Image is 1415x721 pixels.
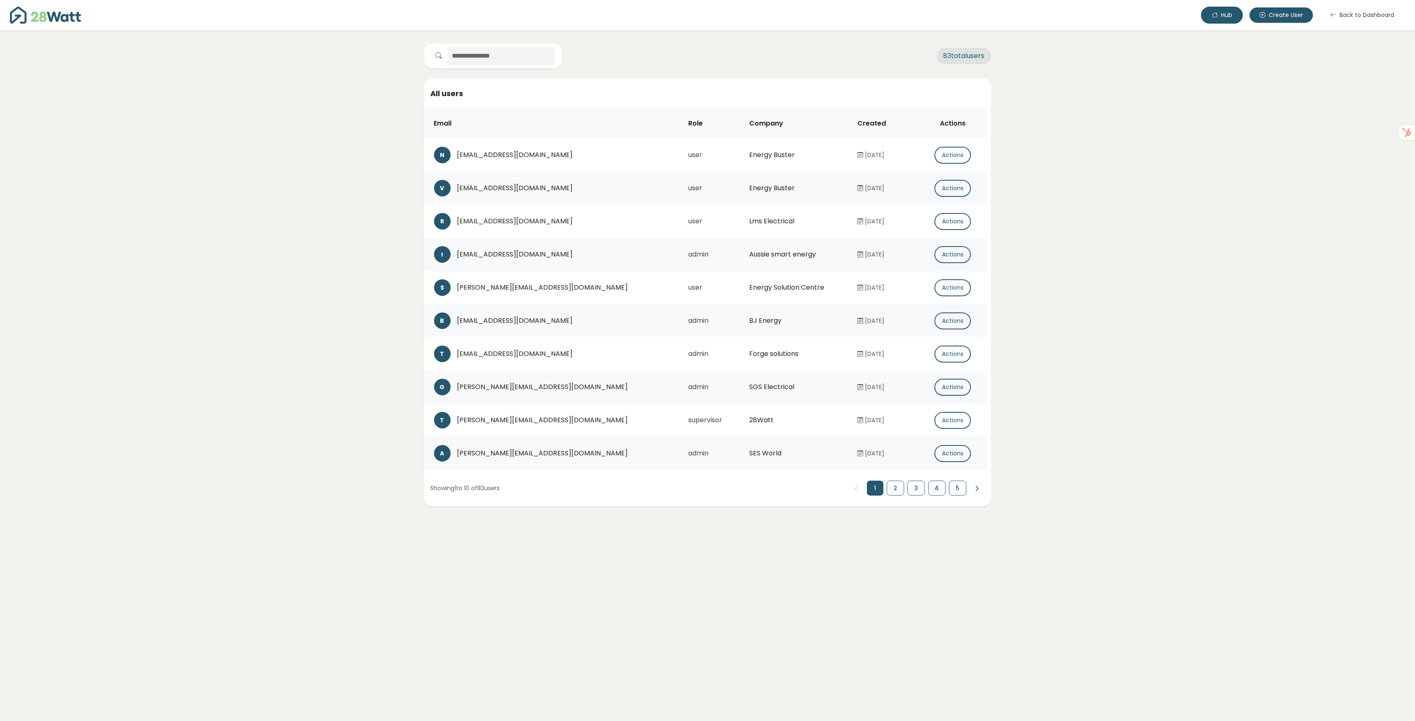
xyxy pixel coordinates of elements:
div: [DATE] [857,449,915,458]
div: [EMAIL_ADDRESS][DOMAIN_NAME] [457,150,675,160]
span: user [689,183,703,193]
span: supervisor [689,415,723,425]
div: Forge solutions [749,349,844,359]
th: Role [682,109,743,138]
div: SES World [749,448,844,458]
div: T [434,412,451,428]
div: Aussie smart energy [749,249,844,259]
button: Create User [1250,7,1313,23]
div: [DATE] [857,383,915,392]
div: B [434,312,451,329]
th: Created [851,109,922,138]
button: Actions [934,312,971,329]
button: 2 [887,481,904,496]
button: Actions [934,346,971,363]
img: 28Watt [10,7,81,24]
button: Hub [1201,7,1243,24]
div: SGS Electrical [749,382,844,392]
span: admin [689,349,709,358]
button: Actions [934,279,971,296]
div: [EMAIL_ADDRESS][DOMAIN_NAME] [457,249,675,259]
div: N [434,147,451,163]
div: Energy Solution Centre [749,283,844,293]
div: [PERSON_NAME][EMAIL_ADDRESS][DOMAIN_NAME] [457,448,675,458]
div: [EMAIL_ADDRESS][DOMAIN_NAME] [457,349,675,359]
div: Showing 1 to 10 of 83 users [431,484,500,493]
span: admin [689,316,709,325]
div: [DATE] [857,250,915,259]
span: admin [689,448,709,458]
div: [PERSON_NAME][EMAIL_ADDRESS][DOMAIN_NAME] [457,283,675,293]
div: 28Watt [749,415,844,425]
div: [PERSON_NAME][EMAIL_ADDRESS][DOMAIN_NAME] [457,415,675,425]
div: [DATE] [857,151,915,160]
th: Company [743,109,851,138]
button: Actions [934,379,971,396]
div: R [434,213,451,230]
span: user [689,216,703,226]
h5: All users [431,88,985,99]
div: BJ Energy [749,316,844,326]
div: [EMAIL_ADDRESS][DOMAIN_NAME] [457,316,675,326]
span: user [689,283,703,292]
div: [DATE] [857,217,915,226]
button: Actions [934,412,971,429]
span: admin [689,382,709,392]
th: Actions [922,109,987,138]
div: Energy Buster [749,183,844,193]
div: Energy Buster [749,150,844,160]
div: V [434,180,451,196]
span: admin [689,249,709,259]
div: G [434,379,451,395]
div: [DATE] [857,283,915,292]
div: T [434,346,451,362]
button: Actions [934,180,971,197]
span: 83 total users [937,48,991,64]
div: I [434,246,451,263]
button: Actions [934,246,971,263]
div: [EMAIL_ADDRESS][DOMAIN_NAME] [457,216,675,226]
th: Email [424,109,682,138]
div: [EMAIL_ADDRESS][DOMAIN_NAME] [457,183,675,193]
div: [PERSON_NAME][EMAIL_ADDRESS][DOMAIN_NAME] [457,382,675,392]
button: Actions [934,147,971,164]
button: 5 [949,481,966,496]
div: Lms Electrical [749,216,844,226]
div: [DATE] [857,317,915,325]
span: user [689,150,703,160]
button: 3 [908,481,925,496]
div: A [434,445,451,462]
div: S [434,279,451,296]
button: Actions [934,213,971,230]
button: 4 [928,481,946,496]
div: [DATE] [857,184,915,193]
div: [DATE] [857,350,915,358]
button: 1 [867,481,883,496]
div: [DATE] [857,416,915,425]
button: Actions [934,445,971,462]
button: Back to Dashboard [1320,7,1405,24]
